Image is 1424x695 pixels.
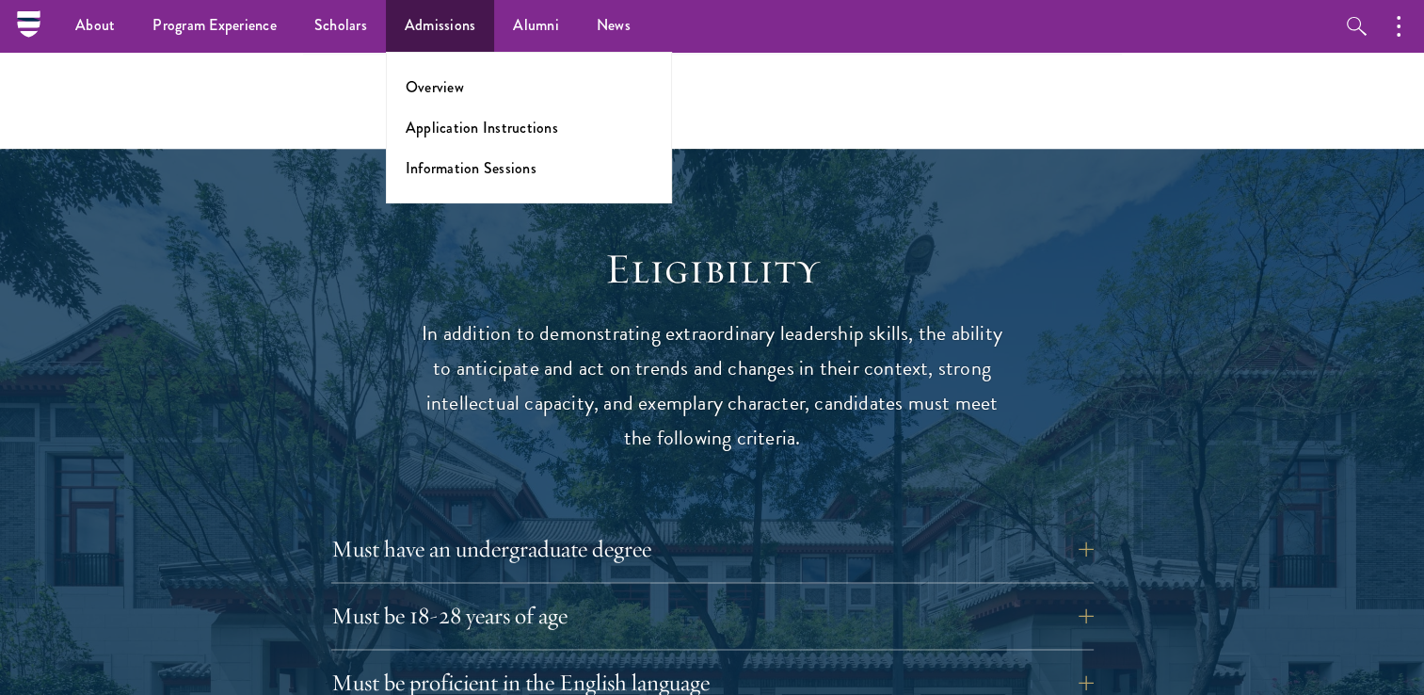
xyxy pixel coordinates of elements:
[421,243,1004,296] h2: Eligibility
[406,76,464,98] a: Overview
[421,316,1004,456] p: In addition to demonstrating extraordinary leadership skills, the ability to anticipate and act o...
[406,157,536,179] a: Information Sessions
[331,593,1094,638] button: Must be 18-28 years of age
[406,117,558,138] a: Application Instructions
[331,526,1094,572] button: Must have an undergraduate degree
